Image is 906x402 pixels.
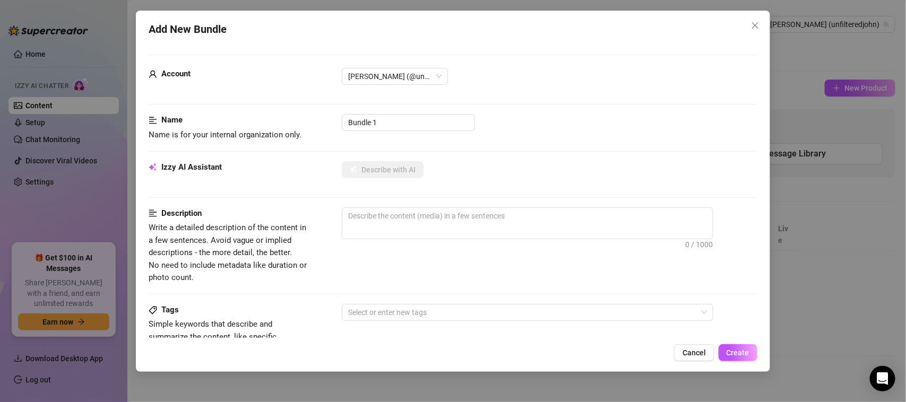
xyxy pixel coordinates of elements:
span: Cancel [683,348,706,357]
span: Name is for your internal organization only. [149,130,301,139]
span: tag [149,306,157,314]
span: Simple keywords that describe and summarize the content, like specific fetishes, positions, categ... [149,319,277,354]
span: Write a detailed description of the content in a few sentences. Avoid vague or implied descriptio... [149,223,307,282]
span: close [751,21,760,30]
div: Open Intercom Messenger [870,366,895,391]
span: align-left [149,114,157,127]
button: Close [747,17,764,34]
span: user [149,68,157,81]
span: John (@unfilteredjohn) [348,68,442,84]
strong: Tags [161,305,179,314]
button: Cancel [674,344,714,361]
strong: Description [161,208,202,218]
button: Describe with AI [342,161,424,178]
input: Enter a name [342,114,475,131]
span: Close [747,21,764,30]
strong: Izzy AI Assistant [161,162,222,172]
button: Create [719,344,757,361]
span: align-left [149,207,157,220]
span: Add New Bundle [149,21,227,38]
strong: Account [161,69,191,78]
strong: Name [161,115,183,125]
span: Create [727,348,749,357]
